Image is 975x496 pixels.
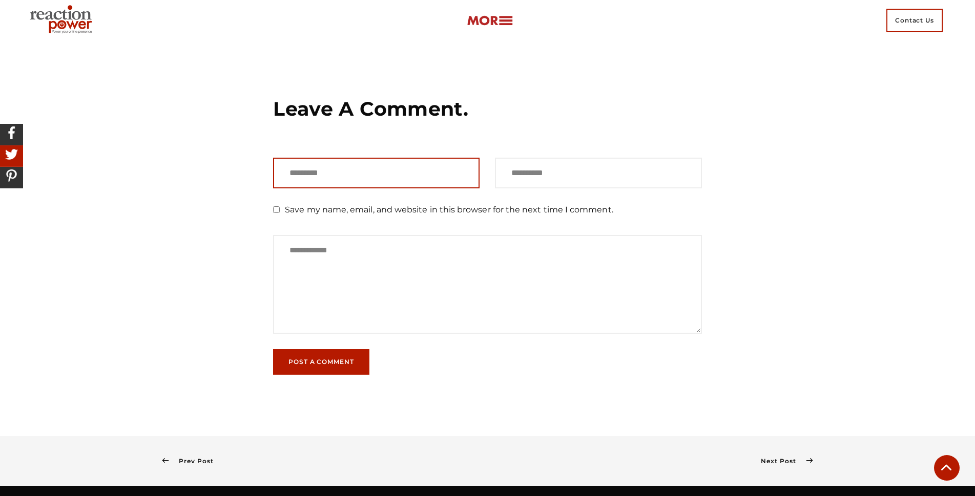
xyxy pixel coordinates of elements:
a: Next Post [761,457,813,465]
img: Share On Facebook [3,124,20,142]
h3: Leave a Comment. [273,96,702,122]
img: more-btn.png [467,15,513,27]
span: Prev Post [169,457,213,465]
img: Share On Twitter [3,145,20,163]
a: Prev Post [162,457,214,465]
button: Post a Comment [273,349,369,375]
span: Contact Us [886,9,943,32]
img: Share On Pinterest [3,167,20,185]
span: Post a Comment [288,359,354,365]
span: Next Post [761,457,806,465]
img: Executive Branding | Personal Branding Agency [26,2,100,39]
